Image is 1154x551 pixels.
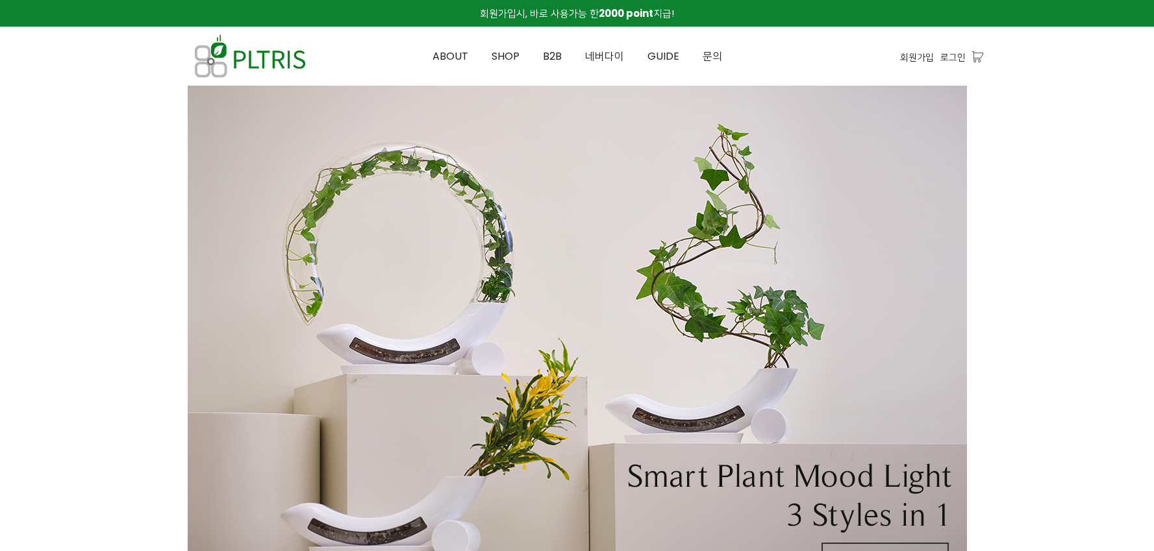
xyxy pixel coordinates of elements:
[480,27,531,86] a: SHOP
[433,49,468,64] span: ABOUT
[599,6,653,20] strong: 2000 point
[480,6,674,20] span: 회원가입시, 바로 사용가능 한 지급!
[421,27,480,86] a: ABOUT
[573,27,636,86] a: 네버다이
[531,27,573,86] a: B2B
[492,49,520,64] span: SHOP
[647,49,679,64] span: GUIDE
[691,27,734,86] a: 문의
[900,50,934,64] a: 회원가입
[940,50,966,64] a: 로그인
[636,27,691,86] a: GUIDE
[543,49,562,64] span: B2B
[585,49,624,64] span: 네버다이
[703,49,722,64] span: 문의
